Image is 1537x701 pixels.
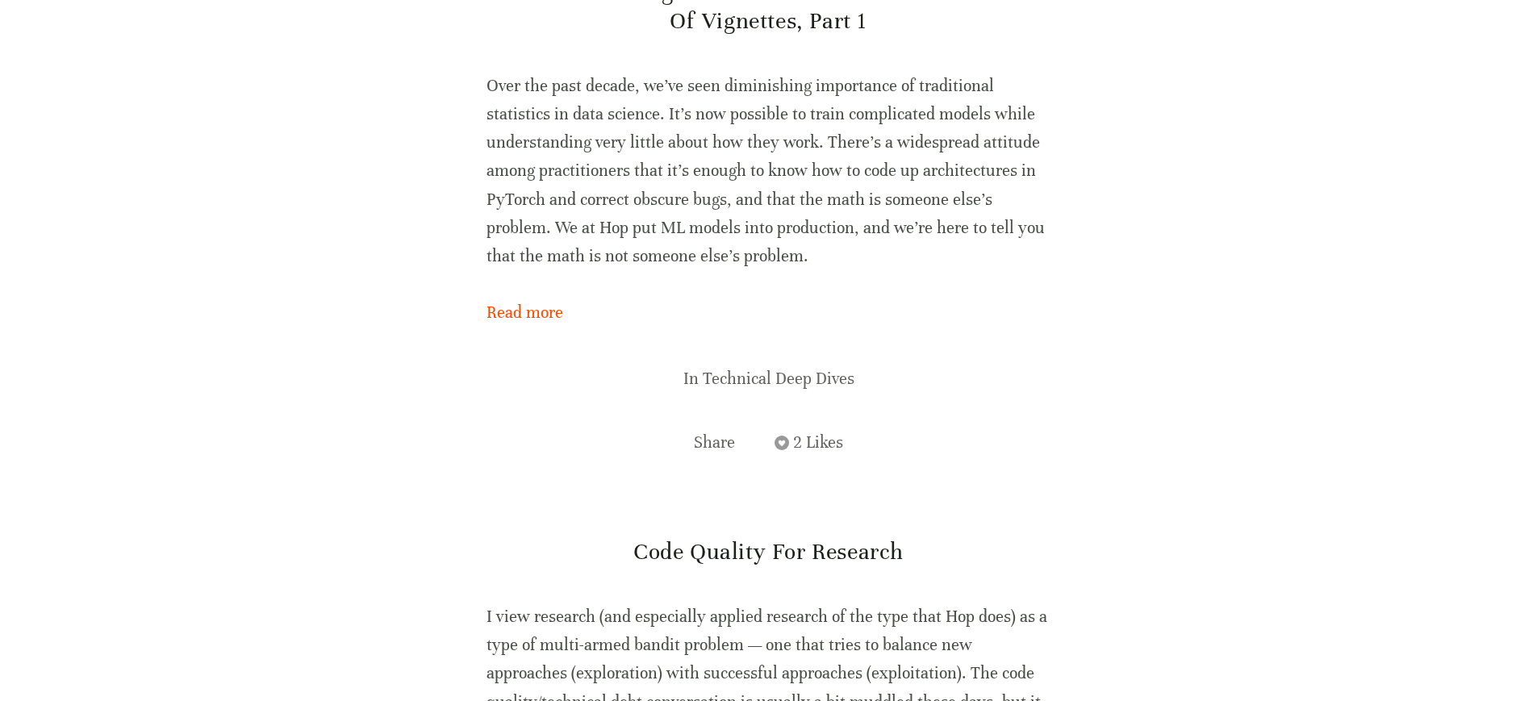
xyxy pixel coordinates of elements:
a: Code Quality for Research [633,538,904,565]
a: Read more [487,298,1051,327]
span: 2 Likes [793,432,843,453]
span: In [683,369,699,389]
div: Share [694,428,735,457]
a: Technical Deep Dives [703,369,854,389]
p: Over the past decade, we’ve seen diminishing importance of traditional statistics in data science... [487,72,1051,270]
